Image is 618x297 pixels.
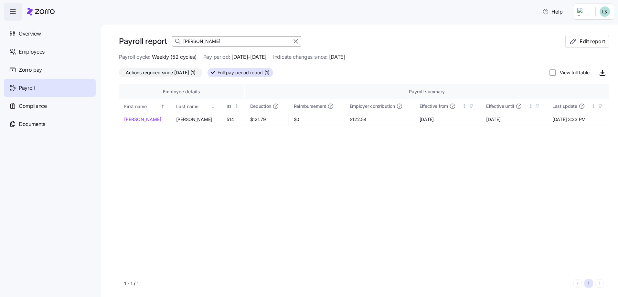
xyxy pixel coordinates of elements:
[4,61,96,79] a: Zorro pay
[250,116,283,123] span: $121.79
[124,103,159,110] div: First name
[152,53,197,61] span: Weekly (52 cycles)
[547,99,609,114] th: Last updateNot sorted
[119,36,167,46] h1: Payroll report
[542,8,563,15] span: Help
[231,53,267,61] span: [DATE]-[DATE]
[250,103,271,109] span: Deduction
[528,104,533,108] div: Not sorted
[294,116,339,123] span: $0
[250,88,604,95] div: Payroll summary
[565,35,609,48] button: Edit report
[414,99,481,114] th: Effective fromNot sorted
[556,69,590,76] label: View full table
[218,68,270,77] span: Full pay period report (1)
[211,104,215,108] div: Not sorted
[350,116,409,123] span: $122.54
[4,97,96,115] a: Compliance
[329,53,346,61] span: [DATE]
[4,25,96,43] a: Overview
[294,103,326,109] span: Reimbursement
[600,6,610,17] img: d552751acb159096fc10a5bc90168bac
[481,99,547,114] th: Effective untilNot sorted
[420,116,475,123] span: [DATE]
[221,99,245,114] th: IDNot sorted
[4,43,96,61] a: Employees
[19,84,35,92] span: Payroll
[573,279,582,288] button: Previous page
[124,88,239,95] div: Employee details
[172,36,301,46] input: Search employees
[552,116,604,123] span: [DATE] 3:33 PM
[171,99,222,114] th: Last nameNot sorted
[203,53,230,61] span: Pay period:
[486,116,542,123] span: [DATE]
[119,53,151,61] span: Payroll cycle:
[595,279,604,288] button: Next page
[19,30,41,38] span: Overview
[591,104,596,108] div: Not sorted
[19,102,47,110] span: Compliance
[420,103,448,109] span: Effective from
[577,8,590,15] img: Employer logo
[19,48,45,56] span: Employees
[4,115,96,133] a: Documents
[176,103,210,110] div: Last name
[273,53,328,61] span: Indicate changes since:
[552,103,577,109] span: Last update
[4,79,96,97] a: Payroll
[584,279,593,288] button: 1
[580,37,605,45] span: Edit report
[19,120,45,128] span: Documents
[462,104,467,108] div: Not sorted
[537,5,568,18] button: Help
[124,116,165,123] a: [PERSON_NAME]
[126,68,196,77] span: Actions required since [DATE] (1)
[350,103,395,109] span: Employer contribution
[119,99,171,114] th: First nameSorted ascending
[234,104,239,108] div: Not sorted
[160,104,165,108] div: Sorted ascending
[124,280,571,287] div: 1 - 1 / 1
[19,66,42,74] span: Zorro pay
[227,116,239,123] span: 514
[176,116,216,123] span: [PERSON_NAME]
[486,103,514,109] span: Effective until
[227,103,233,110] div: ID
